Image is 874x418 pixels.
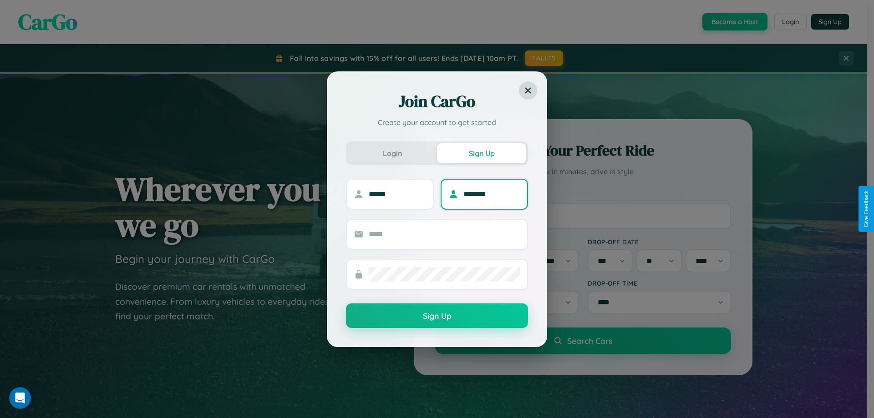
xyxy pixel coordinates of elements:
button: Sign Up [346,303,528,328]
iframe: Intercom live chat [9,387,31,409]
h2: Join CarGo [346,91,528,112]
button: Login [348,143,437,163]
p: Create your account to get started [346,117,528,128]
div: Give Feedback [863,191,869,227]
button: Sign Up [437,143,526,163]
